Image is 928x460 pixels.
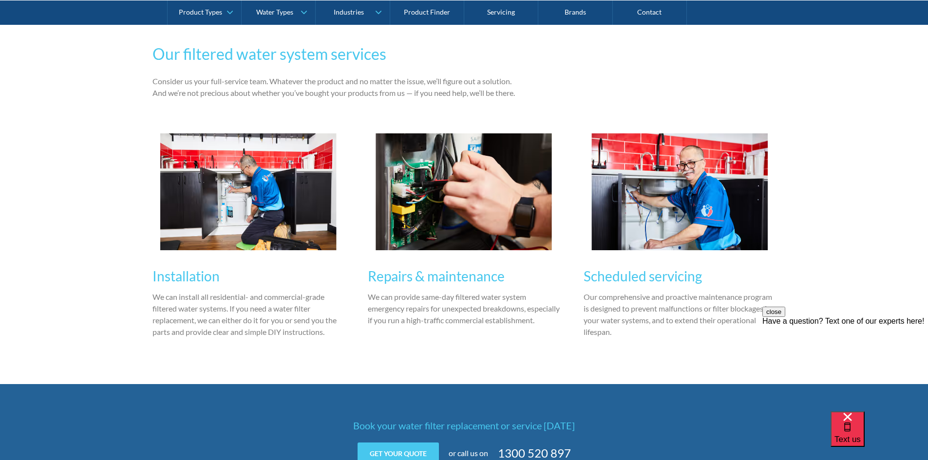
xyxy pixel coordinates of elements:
iframe: podium webchat widget bubble [831,411,928,460]
img: The Water People team member working on switch board for water filter [376,133,552,250]
p: or call us on [449,447,488,459]
p: Consider us your full-service team. Whatever the product and no matter the issue, we’ll figure ou... [152,75,527,99]
h3: Repairs & maintenance [368,266,560,286]
div: Water Types [256,8,293,16]
div: Product Types [179,8,222,16]
img: The Water People team member installing filter under sink [160,133,337,250]
h3: Scheduled servicing [584,266,776,286]
img: The Water People team member servicing water filter [591,133,768,250]
h3: Book your water filter replacement or service [DATE] [274,418,654,433]
p: Our comprehensive and proactive maintenance program is designed to prevent malfunctions or filter... [584,291,776,338]
p: We can provide same-day filtered water system emergency repairs for unexpected breakdowns, especi... [368,291,560,326]
iframe: podium webchat widget prompt [762,307,928,423]
h3: Installation [152,266,345,286]
h2: Our filtered water system services [152,42,527,66]
div: Industries [334,8,364,16]
p: We can install all residential- and commercial-grade filtered water systems. If you need a water ... [152,291,345,338]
